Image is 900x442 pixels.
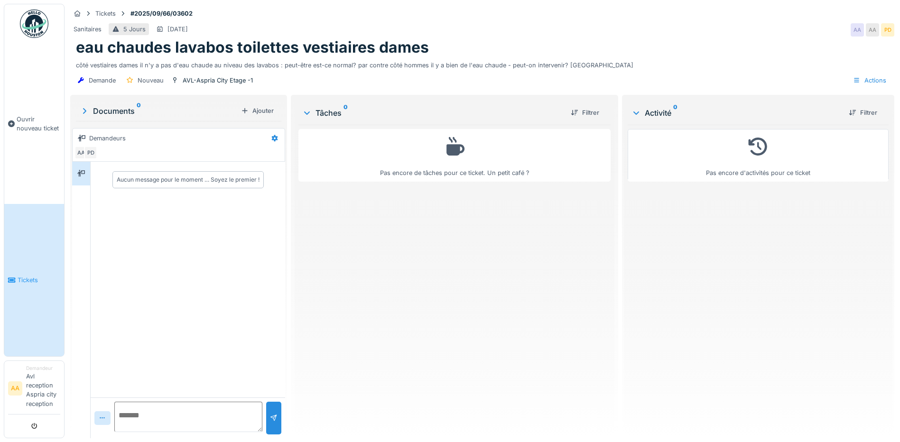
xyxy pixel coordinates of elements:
[20,9,48,38] img: Badge_color-CXgf-gQk.svg
[137,105,141,117] sup: 0
[302,107,563,119] div: Tâches
[127,9,196,18] strong: #2025/09/66/03602
[167,25,188,34] div: [DATE]
[849,74,891,87] div: Actions
[631,107,841,119] div: Activité
[845,106,881,119] div: Filtrer
[117,175,260,184] div: Aucun message pour le moment … Soyez le premier !
[76,57,889,70] div: côté vestiaires dames il n'y a pas d'eau chaude au niveau des lavabos : peut-être est-ce normal? ...
[881,23,894,37] div: PD
[8,381,22,396] li: AA
[95,9,116,18] div: Tickets
[8,365,60,414] a: AA DemandeurAvl reception Aspria city reception
[183,76,253,85] div: AVL-Aspria City Etage -1
[76,38,429,56] h1: eau chaudes lavabos toilettes vestiaires dames
[26,365,60,412] li: Avl reception Aspria city reception
[343,107,348,119] sup: 0
[673,107,677,119] sup: 0
[237,104,278,117] div: Ajouter
[866,23,879,37] div: AA
[80,105,237,117] div: Documents
[4,43,64,204] a: Ouvrir nouveau ticket
[84,146,97,159] div: PD
[138,76,164,85] div: Nouveau
[567,106,603,119] div: Filtrer
[305,133,604,177] div: Pas encore de tâches pour ce ticket. Un petit café ?
[634,133,882,177] div: Pas encore d'activités pour ce ticket
[26,365,60,372] div: Demandeur
[89,76,116,85] div: Demande
[123,25,146,34] div: 5 Jours
[851,23,864,37] div: AA
[4,204,64,356] a: Tickets
[17,115,60,133] span: Ouvrir nouveau ticket
[89,134,126,143] div: Demandeurs
[74,146,88,159] div: AA
[74,25,102,34] div: Sanitaires
[18,276,60,285] span: Tickets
